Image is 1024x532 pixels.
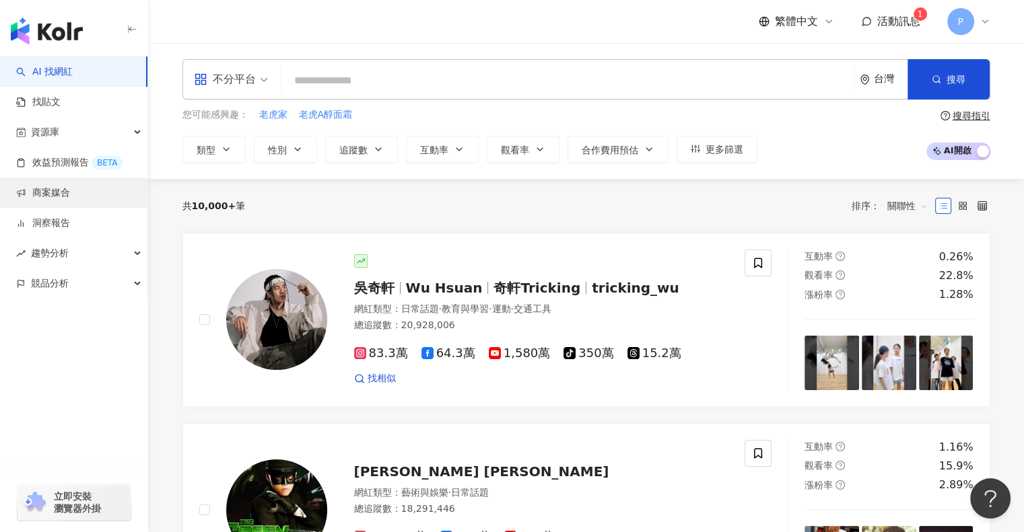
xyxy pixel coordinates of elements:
span: 觀看率 [805,460,833,471]
span: 64.3萬 [421,346,475,360]
div: 15.9% [939,459,974,473]
span: 找相似 [368,372,396,385]
span: 350萬 [564,346,613,360]
button: 類型 [182,136,246,163]
span: 老虎A醇面霜 [299,108,353,122]
span: 立即安裝 瀏覽器外掛 [54,490,101,515]
span: rise [16,249,26,258]
sup: 1 [914,7,927,21]
button: 搜尋 [908,59,990,100]
div: 0.26% [939,250,974,264]
a: searchAI 找網紅 [16,65,73,79]
span: 漲粉率 [805,480,833,490]
span: 老虎家 [259,108,287,122]
span: question-circle [835,252,845,261]
div: 排序： [852,195,935,217]
a: chrome extension立即安裝 瀏覽器外掛 [18,484,131,521]
span: 性別 [268,145,287,155]
span: 觀看率 [805,270,833,280]
a: 洞察報告 [16,217,70,230]
span: 競品分析 [31,268,69,299]
span: 83.3萬 [354,346,408,360]
span: question-circle [835,290,845,299]
span: 資源庫 [31,117,59,147]
button: 互動率 [406,136,479,163]
img: KOL Avatar [226,269,327,370]
span: P [957,14,963,29]
span: · [489,303,491,314]
span: 交通工具 [514,303,551,314]
button: 性別 [254,136,317,163]
span: 觀看率 [501,145,529,155]
button: 觀看率 [487,136,559,163]
a: 找相似 [354,372,396,385]
span: 繁體中文 [775,14,818,29]
span: question-circle [835,270,845,280]
span: question-circle [835,442,845,451]
button: 更多篩選 [677,136,757,163]
span: 更多篩選 [706,144,743,155]
img: post-image [862,336,916,390]
span: 活動訊息 [877,15,920,28]
span: 您可能感興趣： [182,108,248,122]
span: appstore [194,73,207,86]
span: Wu Hsuan [406,280,483,296]
a: 效益預測報告BETA [16,156,123,169]
span: question-circle [941,111,950,120]
a: 找貼文 [16,96,61,109]
span: · [439,303,442,314]
span: 漲粉率 [805,289,833,300]
span: 關聯性 [887,195,928,217]
span: 10,000+ [192,200,236,211]
span: question-circle [835,480,845,490]
span: · [448,487,451,498]
div: 不分平台 [194,69,256,90]
div: 22.8% [939,268,974,283]
span: 1 [918,9,923,19]
div: 1.16% [939,440,974,455]
div: 總追蹤數 ： 20,928,006 [354,319,729,332]
span: 運動 [491,303,510,314]
div: 總追蹤數 ： 18,291,446 [354,502,729,516]
span: 日常話題 [451,487,489,498]
span: [PERSON_NAME] [PERSON_NAME] [354,463,609,480]
span: 追蹤數 [339,145,368,155]
div: 1.28% [939,287,974,302]
span: 搜尋 [947,74,965,85]
span: 互動率 [805,251,833,262]
button: 合作費用預估 [568,136,669,163]
span: 日常話題 [401,303,439,314]
div: 共 筆 [182,200,246,211]
button: 老虎A醇面霜 [298,108,353,122]
img: logo [11,17,83,44]
button: 追蹤數 [325,136,398,163]
div: 網紅類型 ： [354,486,729,500]
span: 15.2萬 [627,346,681,360]
img: post-image [805,336,859,390]
img: post-image [919,336,974,390]
span: 奇軒Tricking [493,280,580,296]
span: tricking_wu [592,280,679,296]
span: · [510,303,513,314]
a: 商案媒合 [16,186,70,200]
span: 1,580萬 [489,346,551,360]
span: 合作費用預估 [582,145,638,155]
a: KOL Avatar吳奇軒Wu Hsuan奇軒Trickingtricking_wu網紅類型：日常話題·教育與學習·運動·交通工具總追蹤數：20,928,00683.3萬64.3萬1,580萬3... [182,233,990,407]
span: 吳奇軒 [354,280,395,296]
span: environment [860,75,870,85]
span: 類型 [197,145,215,155]
span: 教育與學習 [442,303,489,314]
span: 趨勢分析 [31,238,69,268]
button: 老虎家 [259,108,288,122]
img: chrome extension [22,492,48,513]
div: 搜尋指引 [953,110,990,121]
iframe: Help Scout Beacon - Open [970,478,1011,519]
div: 台灣 [874,73,908,85]
div: 網紅類型 ： [354,303,729,316]
div: 2.89% [939,478,974,492]
span: question-circle [835,461,845,470]
span: 互動率 [420,145,448,155]
span: 互動率 [805,441,833,452]
span: 藝術與娛樂 [401,487,448,498]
